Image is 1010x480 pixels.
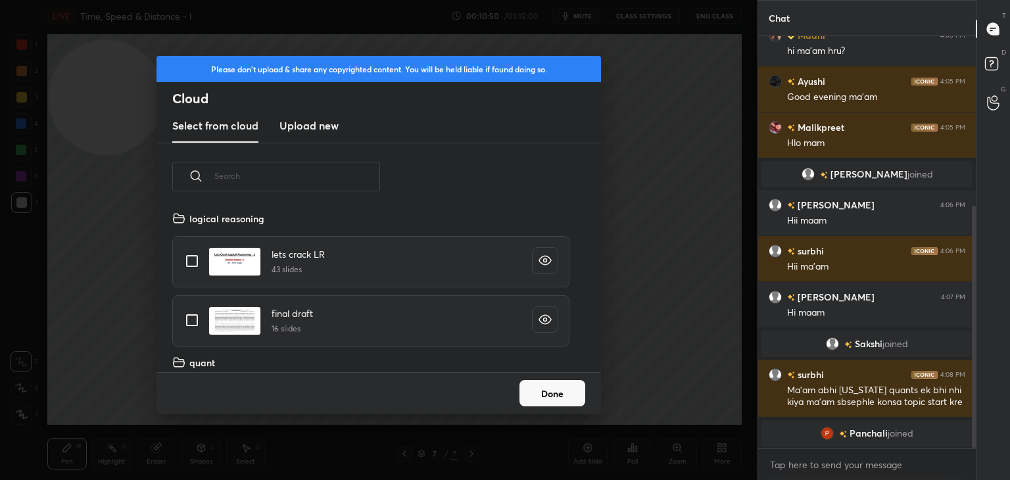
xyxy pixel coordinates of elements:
[787,306,965,320] div: Hi maam
[787,78,795,85] img: no-rating-badge.077c3623.svg
[769,75,782,88] img: b0080e9b05824ad4815c0f4baa09bd30.jpg
[272,264,325,276] h5: 43 slides
[758,36,976,449] div: grid
[189,356,215,370] h4: quant
[189,212,264,226] h4: logical reasoning
[787,124,795,132] img: no-rating-badge.077c3623.svg
[787,294,795,301] img: no-rating-badge.077c3623.svg
[882,339,908,349] span: joined
[769,121,782,134] img: 2a8f690d1fe04272985bc4389192d299.jpg
[787,45,965,58] div: hi ma'am hru?
[272,247,325,261] h4: lets crack LR
[940,124,965,132] div: 4:05 PM
[1001,84,1006,94] p: G
[795,244,824,258] h6: surbhi
[769,245,782,258] img: default.png
[787,260,965,274] div: Hii ma'am
[850,428,888,439] span: Panchali
[940,201,965,209] div: 4:06 PM
[795,290,875,304] h6: [PERSON_NAME]
[787,372,795,379] img: no-rating-badge.077c3623.svg
[821,427,834,440] img: 681eedd3af2048ca822565702c4b6265.79471170_3
[855,339,882,349] span: Sakshi
[795,368,824,381] h6: surbhi
[208,306,261,335] img: 16388556415MV6NM.pdf
[787,248,795,255] img: no-rating-badge.077c3623.svg
[795,198,875,212] h6: [PERSON_NAME]
[940,371,965,379] div: 4:08 PM
[272,306,313,320] h4: final draft
[172,118,258,133] h3: Select from cloud
[787,91,965,104] div: Good evening ma'am
[795,120,844,134] h6: Malikpreet
[839,431,847,438] img: no-rating-badge.077c3623.svg
[214,148,380,204] input: Search
[787,214,965,228] div: Hii maam
[758,1,800,36] p: Chat
[156,56,601,82] div: Please don't upload & share any copyrighted content. You will be held liable if found doing so.
[272,323,313,335] h5: 16 slides
[172,90,601,107] h2: Cloud
[519,380,585,406] button: Done
[208,247,261,276] img: 1614048816WRVG5O.pdf
[907,169,933,180] span: joined
[769,199,782,212] img: default.png
[1002,11,1006,20] p: T
[787,384,965,409] div: Ma'am abhi [US_STATE] quants ek bhi nhi kiya ma'am sbsephle konsa topic start kre
[830,169,907,180] span: [PERSON_NAME]
[1001,47,1006,57] p: D
[795,74,825,88] h6: Ayushi
[156,206,585,372] div: grid
[826,337,839,350] img: default.png
[940,247,965,255] div: 4:06 PM
[769,291,782,304] img: default.png
[769,368,782,381] img: default.png
[911,124,938,132] img: iconic-dark.1390631f.png
[787,137,965,150] div: Hlo mam
[911,247,938,255] img: iconic-dark.1390631f.png
[911,371,938,379] img: iconic-dark.1390631f.png
[844,341,852,348] img: no-rating-badge.077c3623.svg
[940,78,965,85] div: 4:05 PM
[802,168,815,181] img: default.png
[941,293,965,301] div: 4:07 PM
[888,428,913,439] span: joined
[787,202,795,209] img: no-rating-badge.077c3623.svg
[279,118,339,133] h3: Upload new
[911,78,938,85] img: iconic-dark.1390631f.png
[820,172,828,179] img: no-rating-badge.077c3623.svg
